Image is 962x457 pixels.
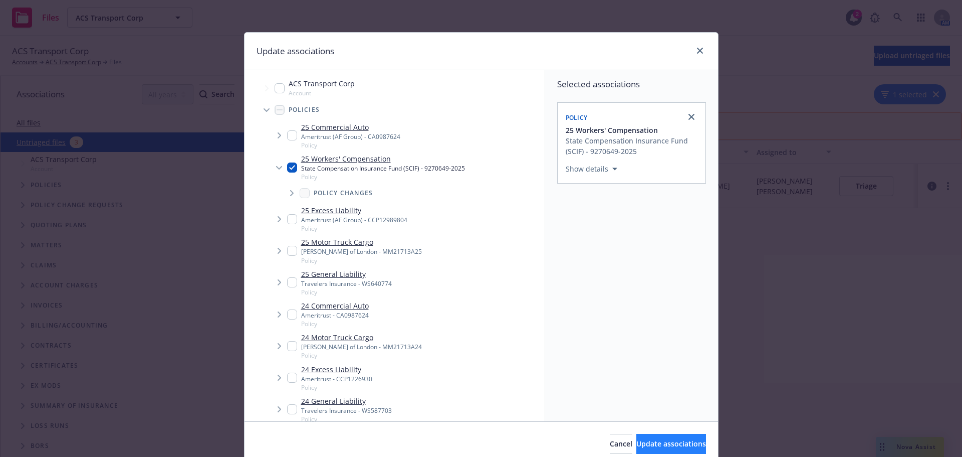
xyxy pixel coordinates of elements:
span: Policy [301,415,392,423]
span: Policies [289,107,320,113]
span: 25 Workers' Compensation [566,125,658,135]
span: Policy [301,351,422,360]
div: Ameritrust (AF Group) - CCP12989804 [301,216,407,224]
button: Update associations [636,434,706,454]
a: close [694,45,706,57]
div: Ameritrust (AF Group) - CA0987624 [301,132,400,141]
a: 24 Excess Liability [301,364,372,375]
span: Selected associations [557,78,706,90]
div: [PERSON_NAME] of London - MM21713A25 [301,247,422,256]
span: Policy [566,113,588,122]
div: State Compensation Insurance Fund (SCIF) - 9270649-2025 [301,164,465,173]
button: 25 Workers' Compensation [566,125,699,135]
a: 25 Workers' Compensation [301,154,465,164]
a: close [685,111,697,123]
a: 24 General Liability [301,396,392,406]
a: 25 Excess Liability [301,205,407,216]
h1: Update associations [257,45,334,58]
a: 25 General Liability [301,269,392,279]
div: State Compensation Insurance Fund (SCIF) - 9270649-2025 [566,135,699,157]
span: Policy [301,383,372,392]
button: Show details [562,163,621,175]
span: Policy [301,173,465,181]
div: Travelers Insurance - WS587703 [301,406,392,415]
span: Policy [301,141,400,149]
span: Account [289,89,355,97]
div: Travelers Insurance - WS640774 [301,279,392,288]
div: Ameritrust - CCP1226930 [301,375,372,383]
div: Ameritrust - CA0987624 [301,311,369,320]
span: Policy [301,224,407,233]
a: 25 Commercial Auto [301,122,400,132]
span: Policy [301,320,369,328]
button: Cancel [610,434,632,454]
a: 25 Motor Truck Cargo [301,237,422,247]
span: Policy [301,288,392,296]
span: Update associations [636,439,706,448]
span: Cancel [610,439,632,448]
span: ACS Transport Corp [289,78,355,89]
a: 24 Commercial Auto [301,300,369,311]
span: Policy [301,256,422,265]
div: [PERSON_NAME] of London - MM21713A24 [301,343,422,351]
span: Policy changes [314,190,373,196]
a: 24 Motor Truck Cargo [301,332,422,343]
